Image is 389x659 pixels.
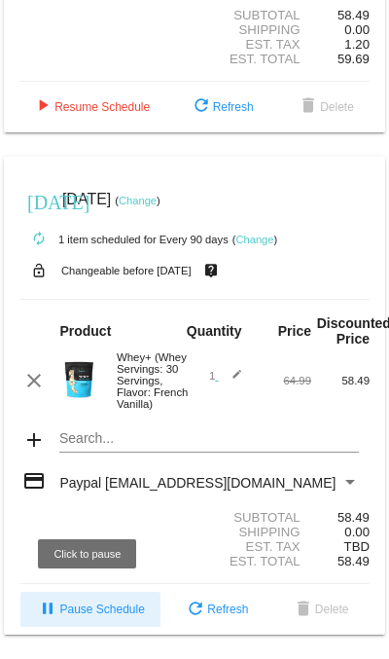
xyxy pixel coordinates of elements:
span: 59.69 [337,52,370,66]
div: Est. Tax [194,37,311,52]
div: Whey+ (Whey Servings: 30 Servings, Flavor: French Vanilla) [107,351,194,410]
span: Refresh [184,603,248,616]
strong: Product [59,323,111,339]
small: ( ) [115,195,160,206]
button: Delete [276,592,365,627]
div: 58.49 [311,375,370,386]
mat-icon: autorenew [27,228,51,251]
mat-icon: edit [219,369,242,392]
span: Delete [297,100,354,114]
small: ( ) [232,234,278,245]
span: Paypal [EMAIL_ADDRESS][DOMAIN_NAME] [59,475,336,491]
span: 0.00 [344,22,370,37]
span: Refresh [190,100,254,114]
small: Changeable before [DATE] [61,265,192,276]
img: Image-1-Carousel-Whey-2lb-Vanilla-no-badge-Transp.png [59,360,98,399]
button: Refresh [174,90,269,125]
div: 64.99 [253,375,311,386]
mat-select: Payment Method [59,475,358,491]
div: Shipping [194,22,311,37]
span: 1.20 [344,37,370,52]
button: Resume Schedule [16,90,165,125]
small: 1 item scheduled for Every 90 days [19,234,229,245]
a: Change [119,195,157,206]
button: Delete [281,90,370,125]
strong: Price [278,323,311,339]
span: 0.00 [344,525,370,539]
span: 58.49 [337,554,370,568]
mat-icon: credit_card [22,469,46,493]
mat-icon: live_help [199,258,223,283]
mat-icon: [DATE] [27,189,51,212]
div: Est. Tax [194,539,311,554]
strong: Quantity [187,323,242,339]
mat-icon: lock_open [27,258,51,283]
a: Change [235,234,273,245]
div: Subtotal [194,510,311,525]
span: TBD [344,539,370,554]
span: Pause Schedule [36,603,144,616]
mat-icon: delete [292,599,315,622]
div: 58.49 [311,8,370,22]
button: Refresh [168,592,264,627]
div: Shipping [194,525,311,539]
mat-icon: refresh [190,95,213,119]
mat-icon: play_arrow [31,95,54,119]
span: Resume Schedule [31,100,150,114]
mat-icon: add [22,428,46,452]
mat-icon: pause [36,599,59,622]
div: Est. Total [194,52,311,66]
mat-icon: refresh [184,599,207,622]
div: Est. Total [194,554,311,568]
button: Pause Schedule [20,592,159,627]
input: Search... [59,431,358,447]
span: 1 [209,370,242,382]
mat-icon: clear [22,369,46,392]
span: Delete [292,603,349,616]
div: 58.49 [311,510,370,525]
mat-icon: delete [297,95,320,119]
div: Subtotal [194,8,311,22]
